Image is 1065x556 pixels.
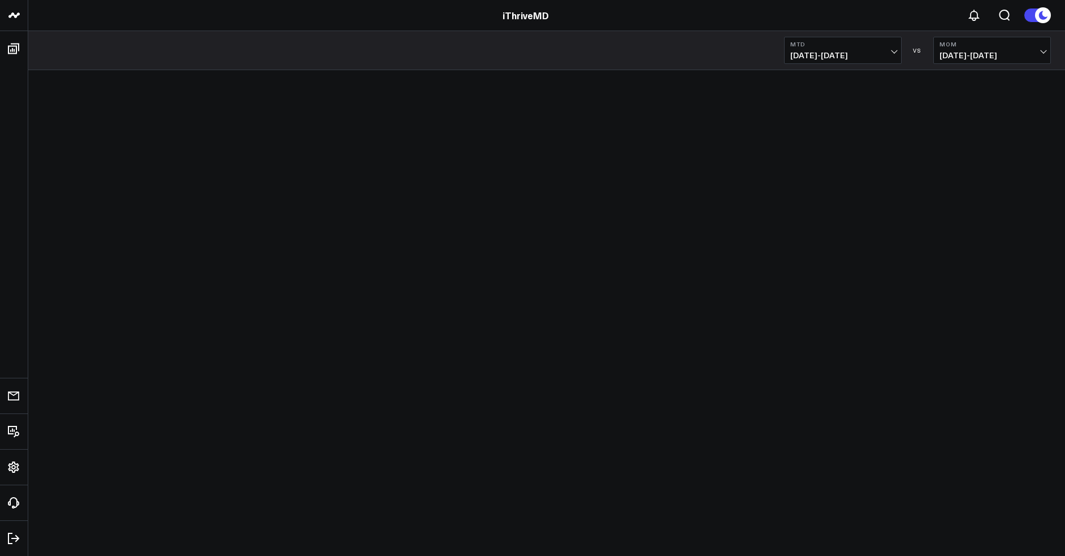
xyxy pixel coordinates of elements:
span: [DATE] - [DATE] [940,51,1045,60]
button: MTD[DATE]-[DATE] [784,37,902,64]
b: MTD [790,41,895,48]
a: iThriveMD [503,9,549,21]
b: MoM [940,41,1045,48]
span: [DATE] - [DATE] [790,51,895,60]
button: MoM[DATE]-[DATE] [933,37,1051,64]
div: VS [907,47,928,54]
